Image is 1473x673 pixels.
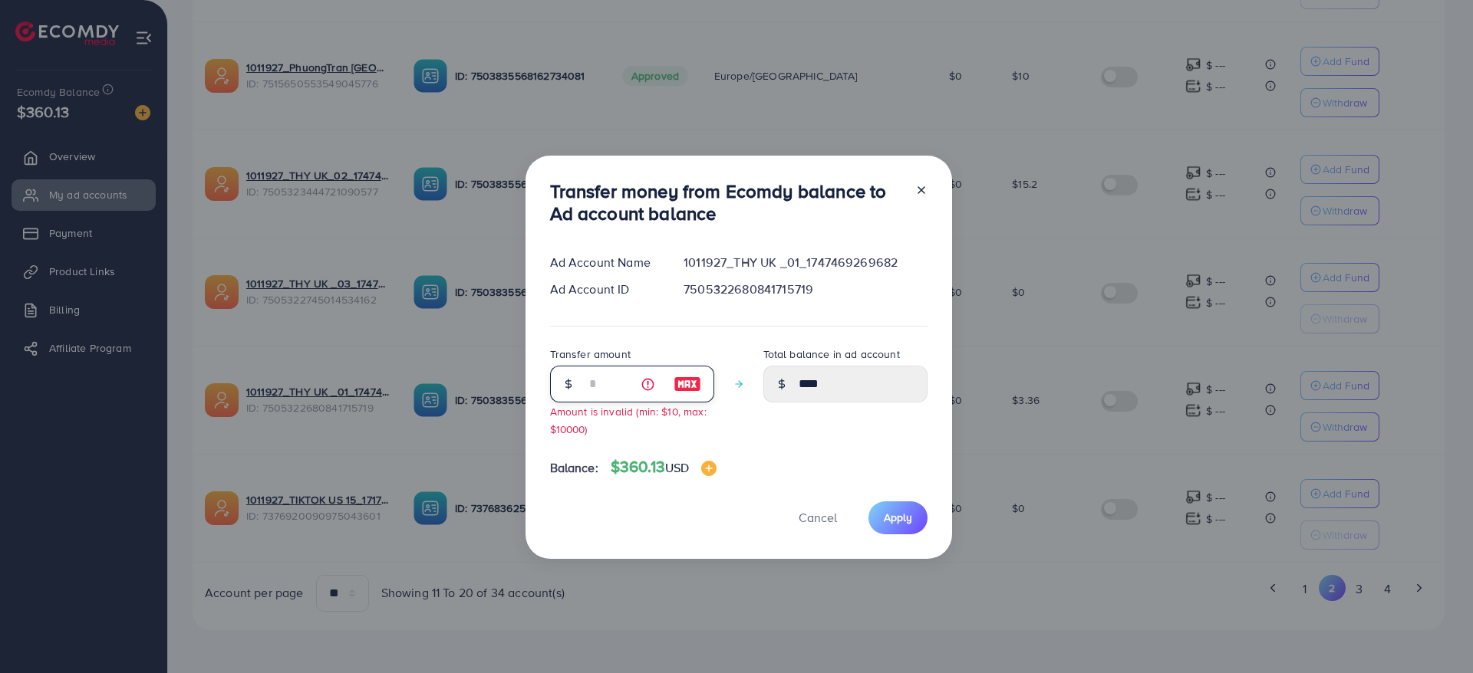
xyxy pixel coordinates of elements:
small: Amount is invalid (min: $10, max: $10000) [550,404,707,436]
span: Balance: [550,459,598,477]
div: Ad Account ID [538,281,672,298]
div: Ad Account Name [538,254,672,271]
label: Total balance in ad account [763,346,900,362]
img: image [701,461,717,476]
iframe: Chat [1408,604,1461,662]
h4: $360.13 [611,458,717,477]
img: image [674,375,701,393]
div: 1011927_THY UK _01_1747469269682 [671,254,939,271]
span: Apply [884,510,912,525]
div: 7505322680841715719 [671,281,939,298]
span: Cancel [799,509,837,526]
button: Apply [868,501,928,534]
span: USD [665,459,689,476]
button: Cancel [779,501,856,534]
h3: Transfer money from Ecomdy balance to Ad account balance [550,180,903,225]
label: Transfer amount [550,346,631,362]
